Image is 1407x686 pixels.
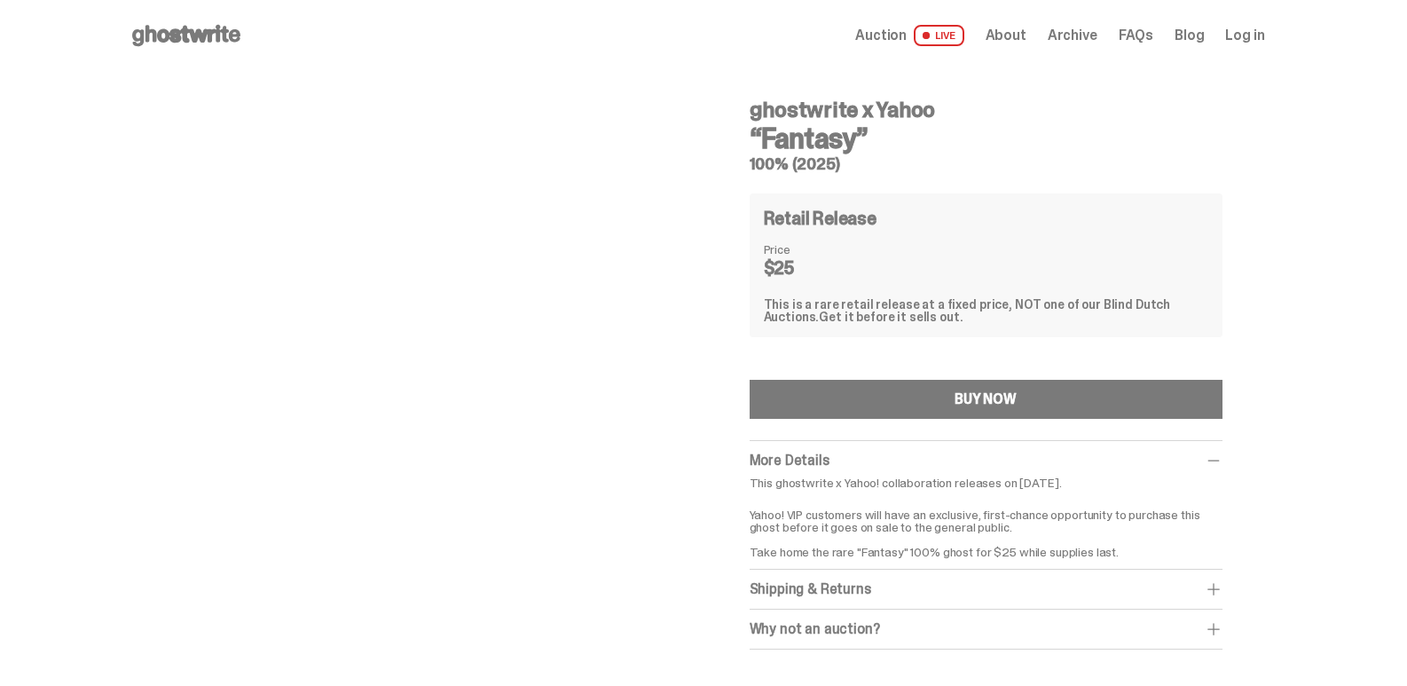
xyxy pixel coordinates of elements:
[750,477,1222,489] p: This ghostwrite x Yahoo! collaboration releases on [DATE].
[855,28,907,43] span: Auction
[1048,28,1097,43] a: Archive
[819,309,963,325] span: Get it before it sells out.
[750,156,1222,172] h5: 100% (2025)
[986,28,1026,43] a: About
[1119,28,1153,43] a: FAQs
[750,496,1222,558] p: Yahoo! VIP customers will have an exclusive, first-chance opportunity to purchase this ghost befo...
[1225,28,1264,43] a: Log in
[914,25,964,46] span: LIVE
[750,580,1222,598] div: Shipping & Returns
[764,243,853,256] dt: Price
[1175,28,1204,43] a: Blog
[750,99,1222,121] h4: ghostwrite x Yahoo
[764,298,1208,323] div: This is a rare retail release at a fixed price, NOT one of our Blind Dutch Auctions.
[764,259,853,277] dd: $25
[750,451,829,469] span: More Details
[955,392,1017,406] div: BUY NOW
[750,380,1222,419] button: BUY NOW
[750,124,1222,153] h3: “Fantasy”
[750,620,1222,638] div: Why not an auction?
[855,25,963,46] a: Auction LIVE
[764,209,876,227] h4: Retail Release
